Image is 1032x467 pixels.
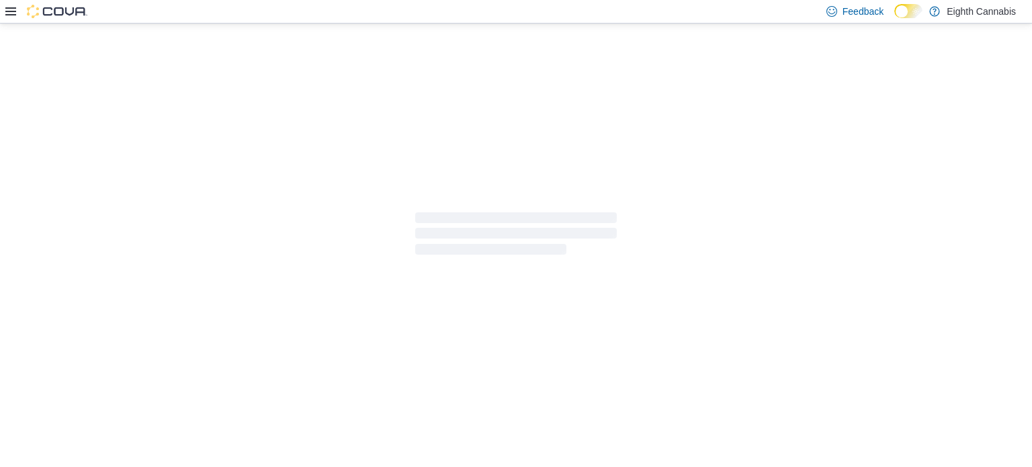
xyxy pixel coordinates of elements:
span: Feedback [843,5,884,18]
input: Dark Mode [894,4,922,18]
img: Cova [27,5,87,18]
span: Loading [415,215,617,258]
p: Eighth Cannabis [947,3,1016,19]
